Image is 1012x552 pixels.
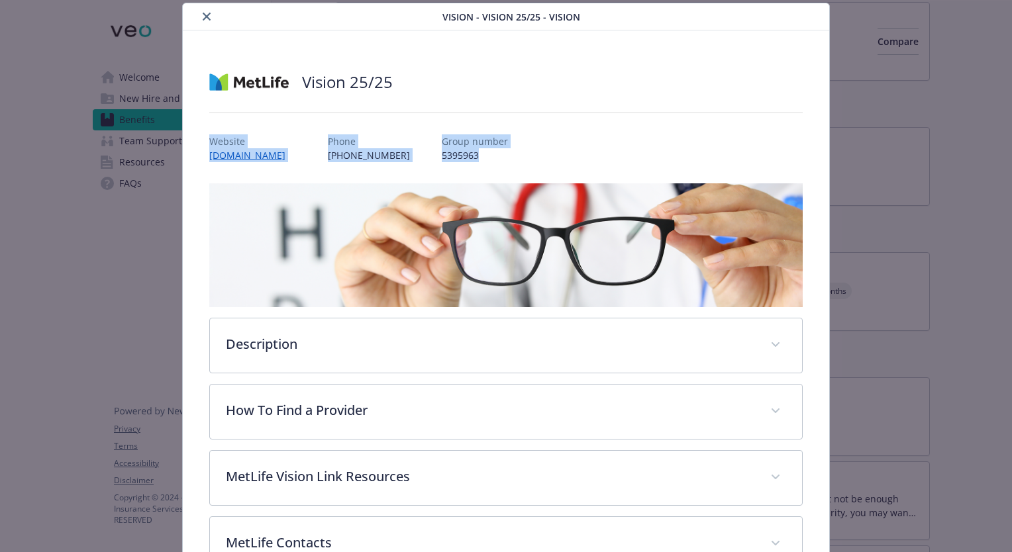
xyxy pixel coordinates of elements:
[328,148,410,162] p: [PHONE_NUMBER]
[209,62,289,102] img: Metlife Inc
[226,400,754,420] p: How To Find a Provider
[210,385,802,439] div: How To Find a Provider
[199,9,215,24] button: close
[442,148,508,162] p: 5395963
[226,467,754,486] p: MetLife Vision Link Resources
[442,134,508,148] p: Group number
[210,318,802,373] div: Description
[210,451,802,505] div: MetLife Vision Link Resources
[209,134,296,148] p: Website
[209,149,296,161] a: [DOMAIN_NAME]
[209,183,803,307] img: banner
[226,334,754,354] p: Description
[302,71,393,93] h2: Vision 25/25
[328,134,410,148] p: Phone
[442,10,580,24] span: Vision - Vision 25/25 - Vision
